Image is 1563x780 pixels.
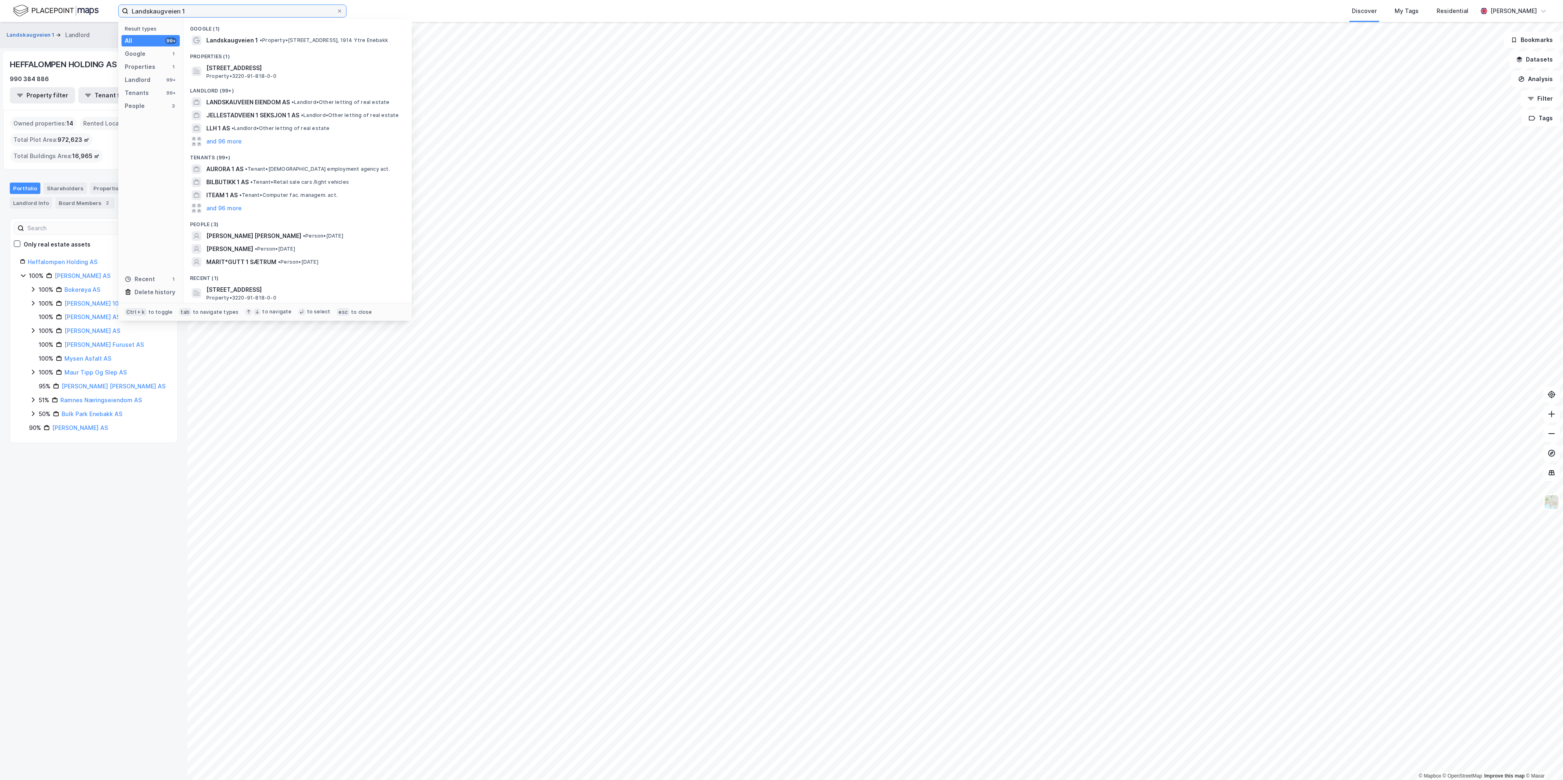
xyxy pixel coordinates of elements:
div: 1 [170,276,177,282]
div: Landlord Info [10,197,52,209]
a: Bulk Park Enebakk AS [62,410,122,417]
span: Person • [DATE] [278,259,318,265]
div: Owned properties : [10,117,77,130]
div: All [125,36,132,46]
a: Improve this map [1484,773,1525,779]
div: Landlord (99+) [183,81,412,96]
div: Google [125,49,146,59]
span: Tenant • [DEMOGRAPHIC_DATA] employment agency act. [245,166,390,172]
div: 990 384 886 [10,74,49,84]
div: to select [307,308,331,315]
span: [STREET_ADDRESS] [206,63,402,73]
span: • [260,37,262,43]
div: 100% [39,285,53,295]
div: 1 [170,64,177,70]
div: 51% [39,395,49,405]
div: Landlord [125,75,150,85]
div: Tenants [125,88,149,98]
div: [PERSON_NAME] [1490,6,1537,16]
div: 100% [29,271,44,281]
span: Property • [STREET_ADDRESS], 1914 Ytre Enebakk [260,37,388,44]
div: 100% [39,299,53,308]
span: • [255,246,257,252]
button: and 96 more [206,137,242,146]
span: Landlord • Other letting of real estate [291,99,390,106]
a: Maur Tipp Og Slep AS [64,369,127,376]
a: Heffalompen Holding AS [28,258,97,265]
div: Recent (1) [183,269,412,283]
a: Mysen Asfalt AS [64,355,111,362]
span: Property • 3220-91-818-0-0 [206,295,276,301]
div: 100% [39,312,53,322]
span: [STREET_ADDRESS] [206,285,402,295]
div: Google (1) [183,19,412,34]
button: Bookmarks [1504,32,1560,48]
a: [PERSON_NAME] AS [64,313,120,320]
div: 99+ [165,90,177,96]
a: [PERSON_NAME] AS [55,272,110,279]
a: OpenStreetMap [1443,773,1482,779]
a: Ramnes Næringseiendom AS [60,397,142,403]
div: HEFFALOMPEN HOLDING AS [10,58,119,71]
div: Properties [125,62,155,72]
div: 95% [39,381,51,391]
button: Analysis [1511,71,1560,87]
span: 16,965 ㎡ [72,151,99,161]
div: Delete history [135,287,175,297]
span: MARIT*GUTT 1 SÆTRUM [206,257,276,267]
div: Total Plot Area : [10,133,93,146]
span: BILBUTIKK 1 AS [206,177,249,187]
div: 1 [170,51,177,57]
div: Ctrl + k [125,308,147,316]
div: 99+ [165,77,177,83]
img: Z [1544,494,1559,510]
div: Properties [90,183,136,194]
div: Shareholders [44,183,87,194]
span: Landlord • Other letting of real estate [301,112,399,119]
div: Portfolio [10,183,40,194]
div: to navigate types [193,309,238,315]
div: esc [337,308,349,316]
a: [PERSON_NAME] Furuset AS [64,341,144,348]
div: Landlord [65,30,90,40]
span: [PERSON_NAME] [PERSON_NAME] [206,231,301,241]
span: 14 [66,119,73,128]
div: Discover [1352,6,1377,16]
span: Property • 3220-91-818-0-0 [206,73,276,79]
span: AURORA 1 AS [206,164,243,174]
div: My Tags [1395,6,1419,16]
iframe: Chat Widget [1522,741,1563,780]
span: LANDSKAUVEIEN EIENDOM AS [206,97,290,107]
span: • [232,125,234,131]
span: JELLESTADVEIEN 1 SEKSJON 1 AS [206,110,299,120]
span: [PERSON_NAME] [206,244,253,254]
div: 100% [39,326,53,336]
span: • [278,259,280,265]
div: People (3) [183,215,412,229]
span: Landskaugveien 1 [206,35,258,45]
button: Tenant filter [78,87,139,104]
button: and 96 more [206,203,242,213]
button: Datasets [1509,51,1560,68]
div: 99+ [165,37,177,44]
span: LLH 1 AS [206,123,230,133]
span: 972,623 ㎡ [57,135,89,145]
span: Tenant • Retail sale cars /light vehicles [250,179,349,185]
div: Board Members [55,197,115,209]
div: tab [179,308,191,316]
div: 100% [39,368,53,377]
a: [PERSON_NAME] AS [52,424,108,431]
span: Person • [DATE] [303,233,343,239]
img: logo.f888ab2527a4732fd821a326f86c7f29.svg [13,4,99,18]
div: to toggle [148,309,173,315]
span: • [303,233,305,239]
div: Residential [1437,6,1468,16]
span: Person • [DATE] [255,246,295,252]
input: Search [24,222,121,234]
div: to close [351,309,372,315]
span: • [245,166,247,172]
span: • [250,179,253,185]
a: Mapbox [1419,773,1441,779]
button: Landskaugveien 1 [7,31,56,39]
